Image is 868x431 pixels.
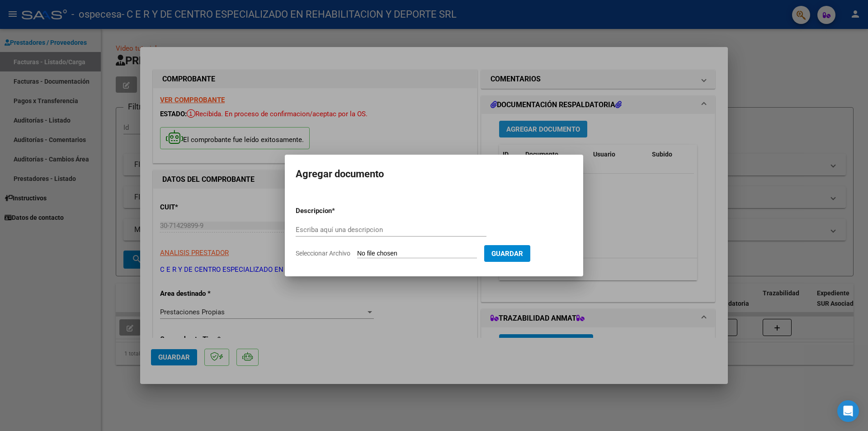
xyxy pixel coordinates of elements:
[484,245,530,262] button: Guardar
[296,166,572,183] h2: Agregar documento
[491,250,523,258] span: Guardar
[296,206,379,216] p: Descripcion
[837,400,859,422] div: Open Intercom Messenger
[296,250,350,257] span: Seleccionar Archivo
